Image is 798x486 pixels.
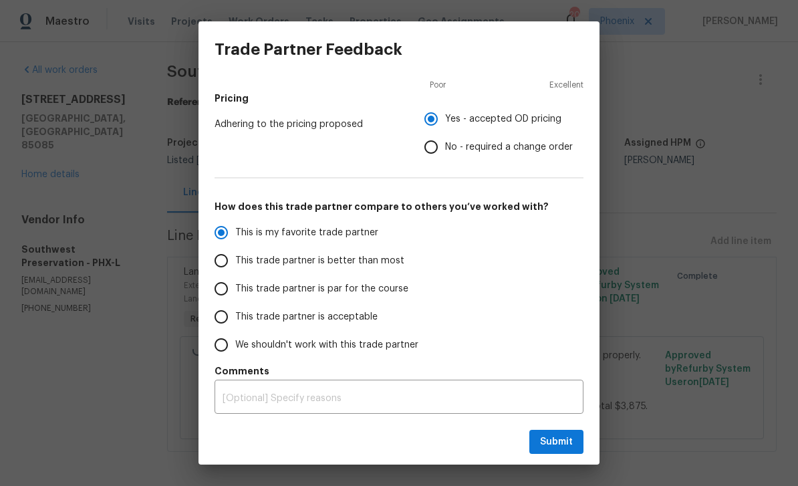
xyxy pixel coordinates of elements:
span: This trade partner is better than most [235,254,404,268]
span: Poor [430,78,446,92]
span: This trade partner is acceptable [235,310,378,324]
span: We shouldn't work with this trade partner [235,338,418,352]
span: Yes - accepted OD pricing [445,112,561,126]
span: This is my favorite trade partner [235,226,378,240]
span: Excellent [549,78,583,92]
span: This trade partner is par for the course [235,282,408,296]
div: Pricing [424,105,583,161]
button: Submit [529,430,583,455]
h3: Trade Partner Feedback [215,40,402,59]
span: Submit [540,434,573,451]
h5: Comments [215,364,583,378]
div: How does this trade partner compare to others you’ve worked with? [215,219,583,359]
h5: How does this trade partner compare to others you’ve worked with? [215,200,583,213]
span: No - required a change order [445,140,573,154]
span: Adhering to the pricing proposed [215,118,403,131]
h5: Pricing [215,92,583,105]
